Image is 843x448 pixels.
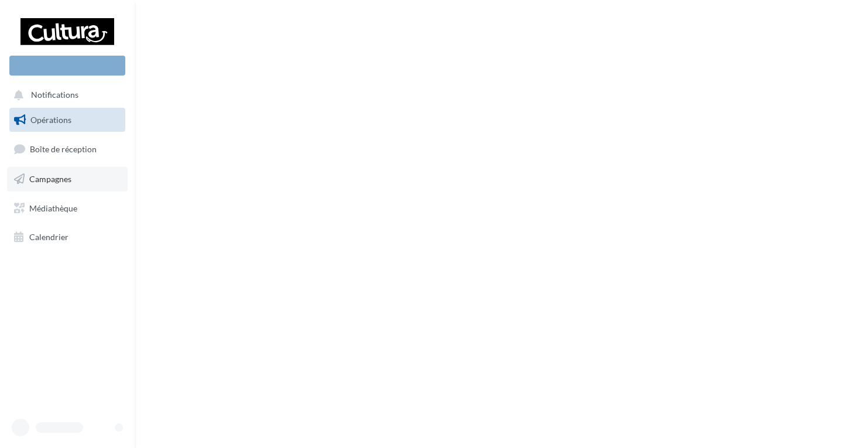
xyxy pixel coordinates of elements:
[7,196,128,221] a: Médiathèque
[29,174,71,184] span: Campagnes
[30,144,97,154] span: Boîte de réception
[30,115,71,125] span: Opérations
[29,232,68,242] span: Calendrier
[7,167,128,191] a: Campagnes
[9,56,125,76] div: Nouvelle campagne
[7,136,128,162] a: Boîte de réception
[7,225,128,249] a: Calendrier
[29,203,77,213] span: Médiathèque
[7,108,128,132] a: Opérations
[31,90,78,100] span: Notifications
